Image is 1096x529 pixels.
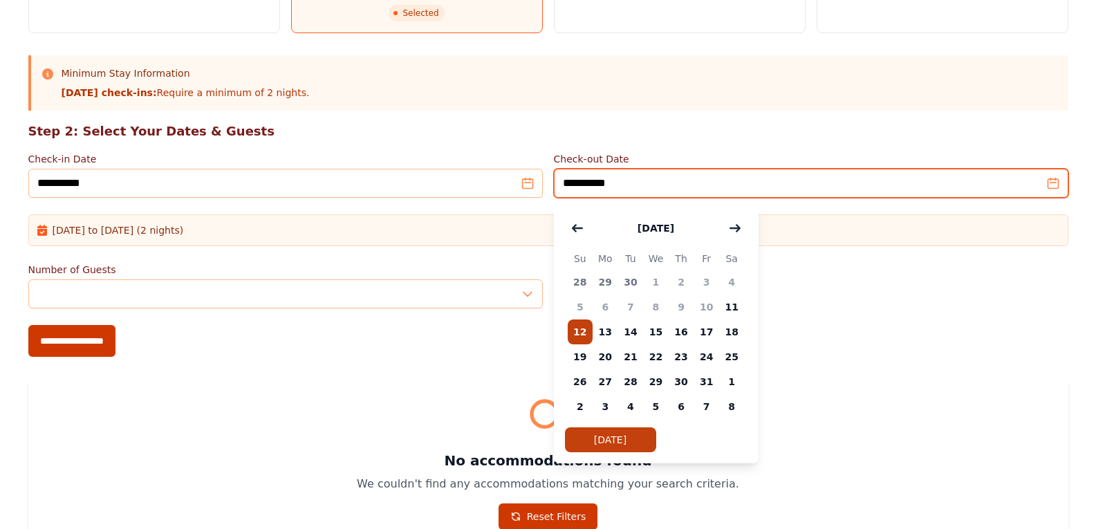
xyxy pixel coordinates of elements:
[719,369,745,394] span: 1
[593,344,618,369] span: 20
[694,295,719,319] span: 10
[669,250,694,267] span: Th
[624,214,688,242] button: [DATE]
[28,263,543,277] label: Number of Guests
[694,319,719,344] span: 17
[568,394,593,419] span: 2
[694,369,719,394] span: 31
[568,270,593,295] span: 28
[643,369,669,394] span: 29
[554,152,1068,166] label: Check-out Date
[568,344,593,369] span: 19
[643,250,669,267] span: We
[694,250,719,267] span: Fr
[694,344,719,369] span: 24
[618,344,644,369] span: 21
[669,369,694,394] span: 30
[568,295,593,319] span: 5
[669,295,694,319] span: 9
[593,295,618,319] span: 6
[643,344,669,369] span: 22
[643,394,669,419] span: 5
[618,394,644,419] span: 4
[618,295,644,319] span: 7
[593,394,618,419] span: 3
[593,270,618,295] span: 29
[568,250,593,267] span: Su
[593,250,618,267] span: Mo
[618,319,644,344] span: 14
[593,369,618,394] span: 27
[62,87,157,98] strong: [DATE] check-ins:
[719,250,745,267] span: Sa
[669,270,694,295] span: 2
[643,295,669,319] span: 8
[643,270,669,295] span: 1
[62,66,310,80] h3: Minimum Stay Information
[694,394,719,419] span: 7
[53,223,184,237] span: [DATE] to [DATE] (2 nights)
[643,319,669,344] span: 15
[389,5,444,21] span: Selected
[618,270,644,295] span: 30
[719,295,745,319] span: 11
[669,319,694,344] span: 16
[565,427,656,452] button: [DATE]
[618,250,644,267] span: Tu
[62,86,310,100] p: Require a minimum of 2 nights.
[669,394,694,419] span: 6
[618,369,644,394] span: 28
[719,394,745,419] span: 8
[568,369,593,394] span: 26
[719,344,745,369] span: 25
[28,152,543,166] label: Check-in Date
[568,319,593,344] span: 12
[593,319,618,344] span: 13
[694,270,719,295] span: 3
[45,476,1052,492] p: We couldn't find any accommodations matching your search criteria.
[28,122,1068,141] h2: Step 2: Select Your Dates & Guests
[719,270,745,295] span: 4
[45,451,1052,470] h3: No accommodations found
[669,344,694,369] span: 23
[719,319,745,344] span: 18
